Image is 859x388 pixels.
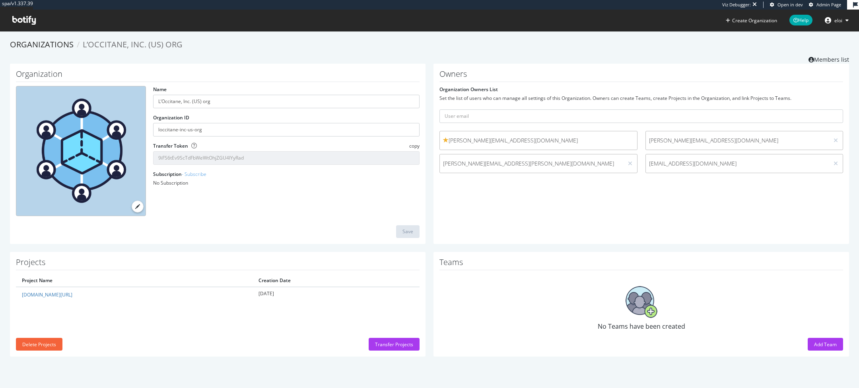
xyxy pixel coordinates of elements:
label: Subscription [153,171,206,177]
input: User email [439,109,843,123]
h1: Projects [16,258,420,270]
span: eloi [834,17,842,24]
div: Viz Debugger: [722,2,751,8]
button: Add Team [808,338,843,351]
a: Delete Projects [16,341,62,348]
span: Admin Page [816,2,841,8]
a: Organizations [10,39,74,50]
span: L’Occitane, Inc. (US) org [83,39,183,50]
td: [DATE] [253,287,420,302]
button: Transfer Projects [369,338,420,351]
span: [PERSON_NAME][EMAIL_ADDRESS][DOMAIN_NAME] [649,136,826,144]
label: Name [153,86,167,93]
label: Organization Owners List [439,86,498,93]
img: No Teams have been created [626,286,657,318]
button: Save [396,225,420,238]
a: - Subscribe [182,171,206,177]
span: copy [409,142,420,149]
a: Admin Page [809,2,841,8]
button: eloi [818,14,855,27]
h1: Owners [439,70,843,82]
a: Open in dev [770,2,803,8]
div: Add Team [814,341,837,348]
div: Transfer Projects [375,341,413,348]
a: Transfer Projects [369,341,420,348]
span: [PERSON_NAME][EMAIL_ADDRESS][DOMAIN_NAME] [443,136,634,144]
a: Add Team [808,341,843,348]
ol: breadcrumbs [10,39,849,51]
span: No Teams have been created [598,322,685,331]
label: Transfer Token [153,142,188,149]
button: Create Organization [725,17,777,24]
th: Project Name [16,274,253,287]
h1: Teams [439,258,843,270]
span: [EMAIL_ADDRESS][DOMAIN_NAME] [649,160,826,168]
div: Save [402,228,413,235]
span: [PERSON_NAME][EMAIL_ADDRESS][PERSON_NAME][DOMAIN_NAME] [443,160,620,168]
span: Help [789,15,812,25]
div: No Subscription [153,179,420,186]
label: Organization ID [153,114,189,121]
th: Creation Date [253,274,420,287]
button: Delete Projects [16,338,62,351]
input: Organization ID [153,123,420,136]
a: Members list [808,54,849,64]
span: Open in dev [777,2,803,8]
a: [DOMAIN_NAME][URL] [22,291,72,298]
div: Delete Projects [22,341,56,348]
h1: Organization [16,70,420,82]
input: name [153,95,420,108]
div: Set the list of users who can manage all settings of this Organization. Owners can create Teams, ... [439,95,843,101]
